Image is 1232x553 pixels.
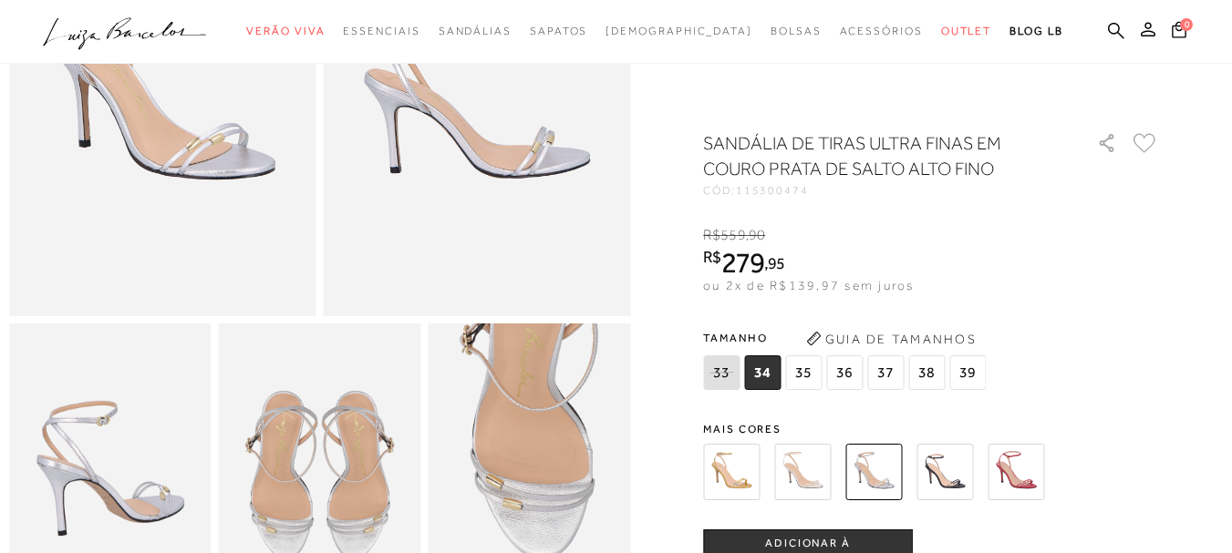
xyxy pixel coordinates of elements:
i: R$ [703,249,721,265]
span: Verão Viva [246,25,325,37]
button: Guia de Tamanhos [800,324,982,353]
a: categoryNavScreenReaderText [771,15,822,48]
span: Outlet [941,25,992,37]
span: 33 [703,355,740,390]
span: Tamanho [703,324,990,352]
img: SANDÁLIA DE TIRAS ULTRA FINAS EM COURO VERMELHO PIMENTA DE SALTO ALTO FINO [988,444,1044,500]
span: 34 [744,355,781,390]
span: 35 [785,355,822,390]
a: noSubCategoriesText [606,15,752,48]
span: 36 [826,355,863,390]
img: SANDÁLIA DE TIRAS ULTRA FINAS EM COURO PRETO DE SALTO ALTO FINO [916,444,973,500]
span: Mais cores [703,424,1159,435]
a: categoryNavScreenReaderText [840,15,923,48]
i: , [764,255,785,271]
span: 115300474 [736,184,809,197]
i: , [746,227,766,243]
span: 38 [908,355,945,390]
span: [DEMOGRAPHIC_DATA] [606,25,752,37]
span: 95 [768,253,785,272]
span: 37 [867,355,904,390]
a: categoryNavScreenReaderText [941,15,992,48]
h1: SANDÁLIA DE TIRAS ULTRA FINAS EM COURO PRATA DE SALTO ALTO FINO [703,130,1045,181]
a: BLOG LB [1009,15,1062,48]
span: Sapatos [530,25,587,37]
span: ou 2x de R$139,97 sem juros [703,278,914,292]
span: 90 [749,227,765,243]
img: SANDÁLIA DE TIRAS ULTRA FINAS EM COURO OFF WHITE DE SALTO ALTO FINO [774,444,831,500]
span: 559 [720,227,745,243]
span: 39 [949,355,986,390]
span: Acessórios [840,25,923,37]
span: Sandálias [439,25,512,37]
a: categoryNavScreenReaderText [530,15,587,48]
a: categoryNavScreenReaderText [439,15,512,48]
a: categoryNavScreenReaderText [246,15,325,48]
span: BLOG LB [1009,25,1062,37]
img: SANDÁLIA DE TIRAS ULTRA FINAS EM COURO DOURADO DE SALTO ALTO FINO [703,444,760,500]
i: R$ [703,227,720,243]
span: Essenciais [343,25,419,37]
a: categoryNavScreenReaderText [343,15,419,48]
div: CÓD: [703,185,1068,196]
img: SANDÁLIA DE TIRAS ULTRA FINAS EM COURO PRATA DE SALTO ALTO FINO [845,444,902,500]
span: 0 [1180,18,1193,31]
span: 279 [721,246,764,279]
button: 0 [1166,20,1192,45]
span: Bolsas [771,25,822,37]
